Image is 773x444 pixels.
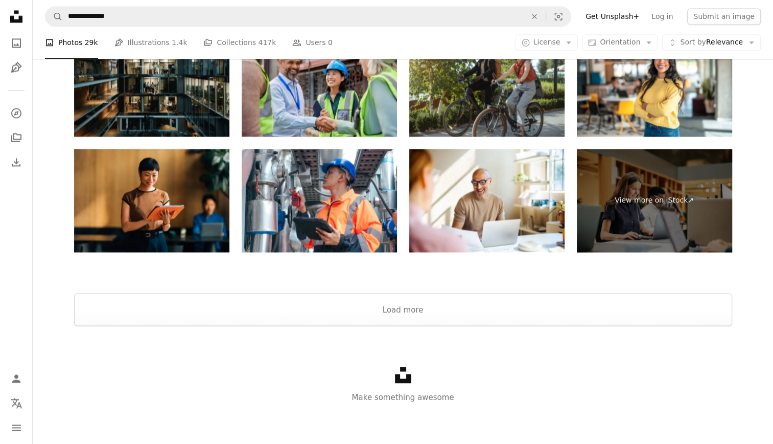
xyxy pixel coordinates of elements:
[258,37,276,49] span: 417k
[6,152,27,172] a: Download History
[242,149,397,253] img: The technician carefully inspecting a section of pipeline during a construction project, emphasiz...
[292,27,333,59] a: Users 0
[6,393,27,413] button: Language
[45,6,571,27] form: Find visuals sitewide
[45,7,63,26] button: Search Unsplash
[114,27,188,59] a: Illustrations 1.4k
[328,37,333,49] span: 0
[172,37,187,49] span: 1.4k
[6,57,27,78] a: Illustrations
[6,6,27,29] a: Home — Unsplash
[409,33,565,137] img: Two cyclists riding along a scenic path on a sunny day
[74,149,229,253] img: Asian Businesswoman Using Digital Tablet in Modern Office Space
[523,7,546,26] button: Clear
[577,149,732,253] a: View more on iStock↗
[687,8,761,25] button: Submit an image
[242,33,397,137] img: Construction worker shaking hands with foreman
[579,8,645,25] a: Get Unsplash+
[533,38,560,47] span: License
[6,103,27,123] a: Explore
[6,127,27,148] a: Collections
[546,7,571,26] button: Visual search
[680,38,706,47] span: Sort by
[409,149,565,253] img: Smiling Man Having a Business Meeting in a Bright Office
[6,417,27,438] button: Menu
[680,38,743,48] span: Relevance
[74,33,229,137] img: Modern office building by night in Paris, France
[6,33,27,53] a: Photos
[645,8,679,25] a: Log in
[33,391,773,403] p: Make something awesome
[6,368,27,389] a: Log in / Sign up
[600,38,640,47] span: Orientation
[577,33,732,137] img: Confident Hispanic Woman in Modern Office Space
[74,293,732,326] button: Load more
[203,27,276,59] a: Collections 417k
[516,35,578,51] button: License
[662,35,761,51] button: Sort byRelevance
[582,35,658,51] button: Orientation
